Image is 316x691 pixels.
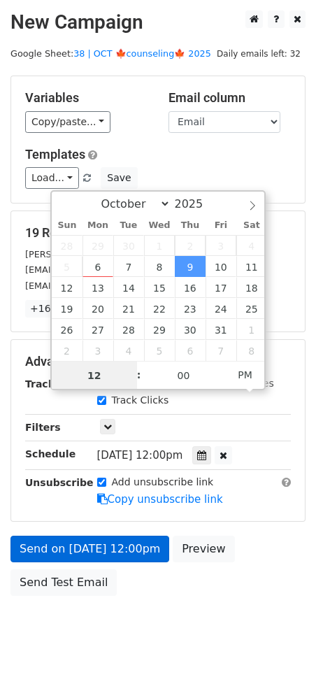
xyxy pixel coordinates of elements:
[52,319,82,340] span: October 26, 2025
[219,376,273,391] label: UTM Codes
[112,393,169,408] label: Track Clicks
[206,298,236,319] span: October 24, 2025
[144,221,175,230] span: Wed
[212,46,306,62] span: Daily emails left: 32
[82,256,113,277] span: October 6, 2025
[82,277,113,298] span: October 13, 2025
[25,378,72,390] strong: Tracking
[25,422,61,433] strong: Filters
[206,340,236,361] span: November 7, 2025
[52,256,82,277] span: October 5, 2025
[175,340,206,361] span: November 6, 2025
[137,361,141,389] span: :
[25,111,110,133] a: Copy/paste...
[82,221,113,230] span: Mon
[25,300,84,318] a: +16 more
[175,319,206,340] span: October 30, 2025
[236,340,267,361] span: November 8, 2025
[175,235,206,256] span: October 2, 2025
[25,90,148,106] h5: Variables
[206,235,236,256] span: October 3, 2025
[141,362,227,390] input: Minute
[175,221,206,230] span: Thu
[175,277,206,298] span: October 16, 2025
[97,449,183,462] span: [DATE] 12:00pm
[25,448,76,460] strong: Schedule
[101,167,137,189] button: Save
[52,298,82,319] span: October 19, 2025
[144,340,175,361] span: November 5, 2025
[175,256,206,277] span: October 9, 2025
[236,277,267,298] span: October 18, 2025
[82,235,113,256] span: September 29, 2025
[206,277,236,298] span: October 17, 2025
[10,536,169,562] a: Send on [DATE] 12:00pm
[25,225,291,241] h5: 19 Recipients
[144,235,175,256] span: October 1, 2025
[82,319,113,340] span: October 27, 2025
[25,167,79,189] a: Load...
[82,298,113,319] span: October 20, 2025
[113,256,144,277] span: October 7, 2025
[113,319,144,340] span: October 28, 2025
[113,340,144,361] span: November 4, 2025
[246,624,316,691] iframe: Chat Widget
[212,48,306,59] a: Daily emails left: 32
[226,361,264,389] span: Click to toggle
[173,536,234,562] a: Preview
[175,298,206,319] span: October 23, 2025
[52,362,137,390] input: Hour
[25,354,291,369] h5: Advanced
[73,48,211,59] a: 38 | OCT 🍁counseling🍁 2025
[113,221,144,230] span: Tue
[206,256,236,277] span: October 10, 2025
[52,221,82,230] span: Sun
[206,221,236,230] span: Fri
[97,493,223,506] a: Copy unsubscribe link
[236,319,267,340] span: November 1, 2025
[144,319,175,340] span: October 29, 2025
[236,221,267,230] span: Sat
[10,10,306,34] h2: New Campaign
[25,249,255,259] small: [PERSON_NAME][EMAIL_ADDRESS][DOMAIN_NAME]
[25,264,181,275] small: [EMAIL_ADDRESS][DOMAIN_NAME]
[236,235,267,256] span: October 4, 2025
[206,319,236,340] span: October 31, 2025
[144,298,175,319] span: October 22, 2025
[168,90,291,106] h5: Email column
[236,298,267,319] span: October 25, 2025
[82,340,113,361] span: November 3, 2025
[113,235,144,256] span: September 30, 2025
[10,48,211,59] small: Google Sheet:
[52,235,82,256] span: September 28, 2025
[236,256,267,277] span: October 11, 2025
[113,298,144,319] span: October 21, 2025
[144,277,175,298] span: October 15, 2025
[25,147,85,162] a: Templates
[52,277,82,298] span: October 12, 2025
[171,197,221,211] input: Year
[25,280,181,291] small: [EMAIL_ADDRESS][DOMAIN_NAME]
[144,256,175,277] span: October 8, 2025
[112,475,214,490] label: Add unsubscribe link
[10,569,117,596] a: Send Test Email
[113,277,144,298] span: October 14, 2025
[52,340,82,361] span: November 2, 2025
[25,477,94,488] strong: Unsubscribe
